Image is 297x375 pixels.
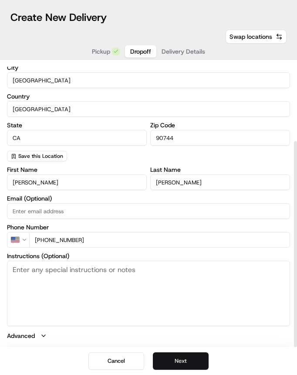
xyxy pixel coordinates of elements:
span: [PERSON_NAME] [PERSON_NAME] [27,135,115,142]
a: Powered byPylon [61,216,105,223]
img: Nash [9,9,26,26]
span: • [117,135,120,142]
img: Joana Marie Avellanoza [9,127,23,141]
span: [DATE] [122,135,140,142]
label: Last Name [150,167,290,173]
span: Dropoff [130,47,151,56]
label: City [7,65,290,71]
a: 💻API Documentation [70,191,143,207]
button: Next [153,352,209,370]
button: Advanced [7,331,290,340]
input: Enter city [7,72,290,88]
p: Welcome 👋 [9,35,159,49]
img: 1736555255976-a54dd68f-1ca7-489b-9aae-adbdc363a1c4 [17,136,24,143]
img: 1736555255976-a54dd68f-1ca7-489b-9aae-adbdc363a1c4 [17,159,24,166]
label: Advanced [7,331,35,340]
label: Email (Optional) [7,195,290,201]
button: Start new chat [148,86,159,96]
div: 💻 [74,196,81,203]
input: Enter first name [7,174,147,190]
button: Swap locations [226,30,287,44]
label: First Name [7,167,147,173]
span: API Documentation [82,195,140,204]
img: 1736555255976-a54dd68f-1ca7-489b-9aae-adbdc363a1c4 [9,83,24,99]
span: Knowledge Base [17,195,67,204]
span: Save this Location [18,153,63,160]
input: Enter email address [7,203,290,219]
span: Pylon [87,216,105,223]
span: Delivery Details [162,47,205,56]
input: Enter state [7,130,147,146]
span: [PERSON_NAME] [27,159,71,166]
span: [DATE] [77,159,95,166]
div: Past conversations [9,113,56,120]
h1: Create New Delivery [10,10,107,24]
a: 📗Knowledge Base [5,191,70,207]
label: Phone Number [7,224,290,230]
input: Enter phone number [29,232,290,248]
label: Instructions (Optional) [7,253,290,259]
div: 📗 [9,196,16,203]
span: • [72,159,75,166]
button: Cancel [88,352,144,370]
label: State [7,122,147,128]
input: Enter country [7,101,290,117]
input: Clear [23,56,144,65]
input: Enter last name [150,174,290,190]
div: We're available if you need us! [39,92,120,99]
label: Zip Code [150,122,290,128]
img: 5e9a9d7314ff4150bce227a61376b483.jpg [18,83,34,99]
button: Save this Location [7,151,67,161]
input: Enter zip code [150,130,290,146]
button: See all [135,112,159,122]
img: Liam S. [9,150,23,164]
span: Pickup [92,47,110,56]
span: Swap locations [229,32,272,41]
div: Start new chat [39,83,143,92]
label: Country [7,93,290,99]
